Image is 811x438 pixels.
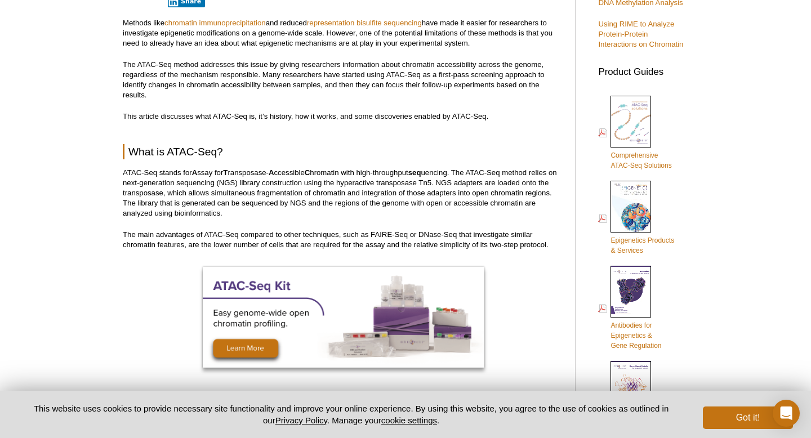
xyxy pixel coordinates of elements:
span: Epigenetics Products & Services [611,236,674,254]
button: cookie settings [381,415,437,425]
strong: seq [408,168,421,177]
a: representation bisulfite sequencing [307,19,422,27]
button: Got it! [703,406,793,429]
div: Open Intercom Messenger [773,400,800,427]
p: The ATAC-Seq method addresses this issue by giving researchers information about chromatin access... [123,60,564,100]
a: Using RIME to Analyze Protein-Protein Interactions on Chromatin [598,20,683,48]
a: chromatin immunoprecipitation [164,19,266,27]
img: Epi_brochure_140604_cover_web_70x200 [611,181,651,233]
img: Abs_epi_2015_cover_web_70x200 [611,266,651,318]
h3: Product Guides [598,61,688,77]
strong: A [269,168,274,177]
img: ATAC-Seq Kit [203,267,484,368]
p: The main advantages of ATAC-Seq compared to other techniques, such as FAIRE-Seq or DNase-Seq that... [123,230,564,250]
p: This article discusses what ATAC-Seq is, it’s history, how it works, and some discoveries enabled... [123,111,564,122]
strong: A [192,168,198,177]
p: This website uses cookies to provide necessary site functionality and improve your online experie... [18,403,684,426]
p: Methods like and reduced have made it easier for researchers to investigate epigenetic modificati... [123,18,564,48]
span: Comprehensive ATAC-Seq Solutions [611,151,671,169]
strong: T [223,168,228,177]
span: Antibodies for Epigenetics & Gene Regulation [611,321,661,350]
h2: What is ATAC-Seq? [123,144,564,159]
a: Recombinant Proteinsfor Epigenetics [598,360,677,437]
a: Antibodies forEpigenetics &Gene Regulation [598,265,661,352]
a: Privacy Policy [275,415,327,425]
a: Epigenetics Products& Services [598,180,674,257]
img: Comprehensive ATAC-Seq Solutions [611,96,651,148]
strong: C [305,168,310,177]
p: ATAC-Seq stands for ssay for ransposase- ccessible hromatin with high-throughput uencing. The ATA... [123,168,564,218]
a: ComprehensiveATAC-Seq Solutions [598,95,671,172]
img: Rec_prots_140604_cover_web_70x200 [611,361,651,413]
